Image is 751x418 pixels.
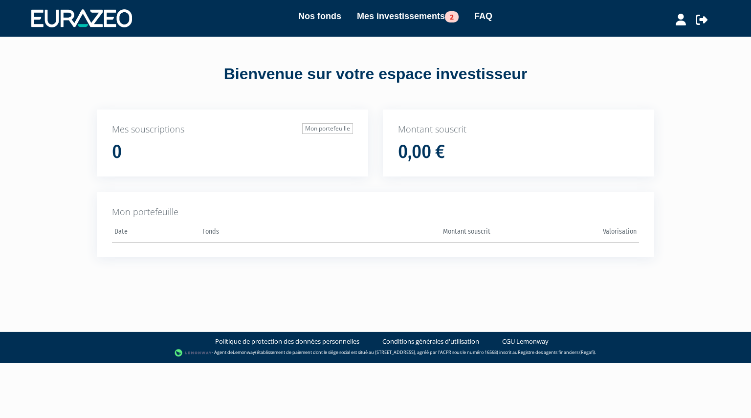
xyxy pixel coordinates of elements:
[233,350,255,356] a: Lemonway
[398,123,639,136] p: Montant souscrit
[112,206,639,219] p: Mon portefeuille
[112,224,200,242] th: Date
[302,123,353,134] a: Mon portefeuille
[346,224,492,242] th: Montant souscrit
[518,350,595,356] a: Registre des agents financiers (Regafi)
[357,9,459,23] a: Mes investissements2
[493,224,639,242] th: Valorisation
[398,142,445,162] h1: 0,00 €
[445,11,459,22] span: 2
[502,337,549,346] a: CGU Lemonway
[112,142,122,162] h1: 0
[474,9,492,23] a: FAQ
[112,123,353,136] p: Mes souscriptions
[298,9,341,23] a: Nos fonds
[382,337,479,346] a: Conditions générales d'utilisation
[31,9,132,27] img: 1732889491-logotype_eurazeo_blanc_rvb.png
[215,337,359,346] a: Politique de protection des données personnelles
[175,348,212,358] img: logo-lemonway.png
[200,224,346,242] th: Fonds
[75,63,676,86] div: Bienvenue sur votre espace investisseur
[10,348,741,358] div: - Agent de (établissement de paiement dont le siège social est situé au [STREET_ADDRESS], agréé p...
